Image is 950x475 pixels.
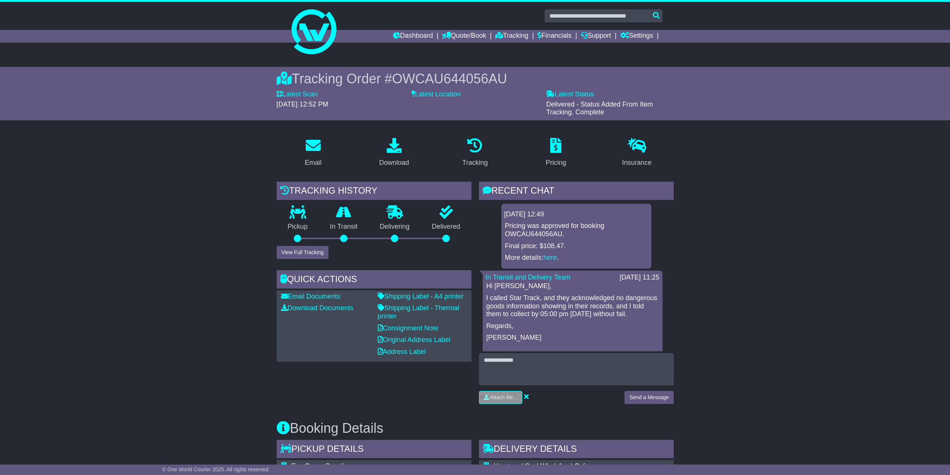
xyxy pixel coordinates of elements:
label: Latest Status [546,90,594,99]
div: Quick Actions [277,270,471,290]
div: [DATE] 12:49 [504,210,648,219]
p: Hi [PERSON_NAME], [486,282,659,290]
div: Tracking Order # [277,71,674,87]
label: Latest Location [411,90,461,99]
a: In Transit and Delivery Team [486,274,571,281]
a: Financials [538,30,571,43]
a: Download Documents [281,304,353,312]
span: © One World Courier 2025. All rights reserved. [162,466,270,472]
a: Email Documents [281,293,340,300]
button: Send a Message [624,391,673,404]
a: Tracking [495,30,528,43]
div: Insurance [622,158,652,168]
span: Delivered - Status Added From Item Tracking. Complete [546,101,653,116]
span: OWCAU644056AU [392,71,507,86]
div: Pickup Details [277,440,471,460]
label: Latest Scan [277,90,318,99]
div: Tracking [462,158,488,168]
p: Regards, [486,322,659,330]
p: Pricing was approved for booking OWCAU644056AU. [505,222,648,238]
div: RECENT CHAT [479,182,674,202]
p: Final price: $108.47. [505,242,648,250]
a: Shipping Label - A4 printer [378,293,464,300]
h3: Booking Details [277,421,674,436]
a: Download [374,135,414,170]
span: [DATE] 12:52 PM [277,101,328,108]
div: [DATE] 11:25 [620,274,660,282]
a: Settings [620,30,653,43]
div: Delivery Details [479,440,674,460]
div: Pricing [546,158,566,168]
a: Original Address Label [378,336,451,343]
p: Delivering [369,223,421,231]
p: More details: . [505,254,648,262]
button: View Full Tracking [277,246,328,259]
a: Consignment Note [378,324,439,332]
a: Support [581,30,611,43]
a: Address Label [378,348,426,355]
p: I called Star Track, and they acknowledged no dangerous goods information showing in their record... [486,294,659,318]
a: Insurance [617,135,657,170]
a: Email [300,135,326,170]
div: Tracking history [277,182,471,202]
a: here [543,254,557,261]
p: [PERSON_NAME] [486,334,659,342]
a: Pricing [541,135,571,170]
div: Download [379,158,409,168]
div: Email [305,158,321,168]
a: Tracking [457,135,492,170]
p: Delivered [421,223,471,231]
a: Dashboard [393,30,433,43]
span: Heart and Soul Wholefood Cafe [494,462,589,470]
a: Quote/Book [442,30,486,43]
p: Pickup [277,223,319,231]
span: Eco Green Supplies [292,462,351,470]
a: Shipping Label - Thermal printer [378,304,460,320]
p: In Transit [319,223,369,231]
